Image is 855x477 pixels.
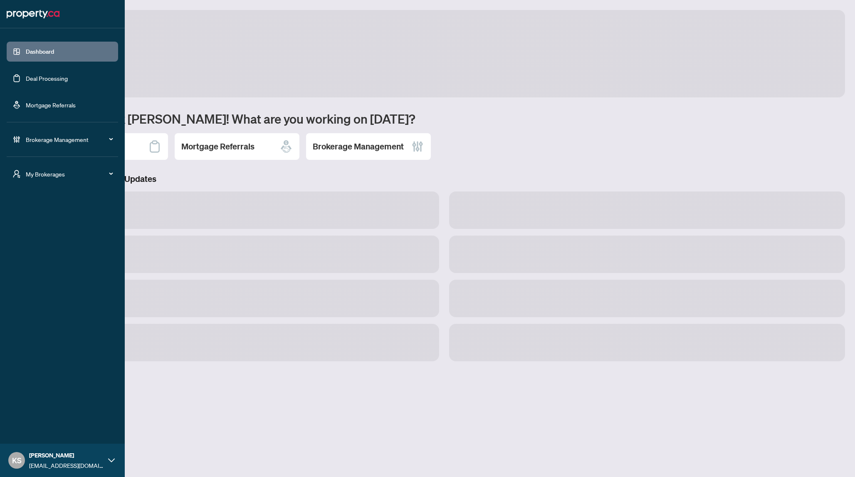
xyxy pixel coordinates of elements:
h2: Mortgage Referrals [181,141,255,152]
span: [PERSON_NAME] [29,451,104,460]
a: Dashboard [26,48,54,55]
h2: Brokerage Management [313,141,404,152]
span: [EMAIL_ADDRESS][DOMAIN_NAME] [29,461,104,470]
a: Deal Processing [26,75,68,82]
span: user-switch [12,170,21,178]
span: My Brokerages [26,169,112,179]
img: logo [7,7,59,21]
span: Brokerage Management [26,135,112,144]
a: Mortgage Referrals [26,101,76,109]
span: KS [12,455,22,466]
h3: Brokerage & Industry Updates [43,173,845,185]
h1: Welcome back [PERSON_NAME]! What are you working on [DATE]? [43,111,845,127]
